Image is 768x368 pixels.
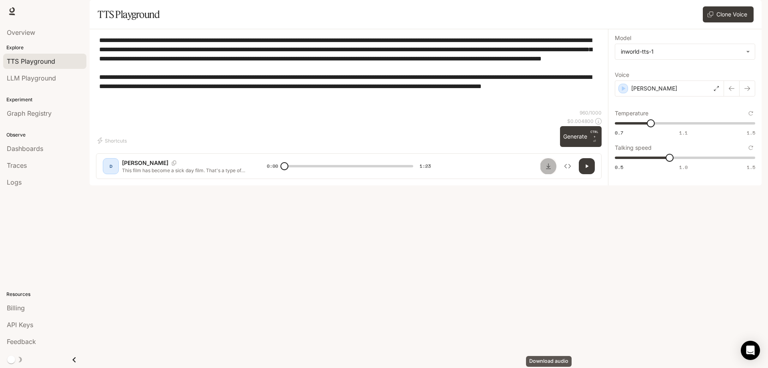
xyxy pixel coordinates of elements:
[615,72,629,78] p: Voice
[526,356,572,367] div: Download audio
[560,126,602,147] button: GenerateCTRL +⏎
[104,160,117,173] div: D
[741,341,760,360] div: Open Intercom Messenger
[98,6,160,22] h1: TTS Playground
[746,109,755,118] button: Reset to default
[590,129,598,139] p: CTRL +
[560,158,576,174] button: Inspect
[615,35,631,41] p: Model
[615,129,623,136] span: 0.7
[679,129,688,136] span: 1.1
[267,162,278,170] span: 0:00
[631,84,677,93] p: [PERSON_NAME]
[615,111,648,116] p: Temperature
[703,6,754,22] button: Clone Voice
[747,164,755,171] span: 1.5
[621,48,742,56] div: inworld-tts-1
[420,162,431,170] span: 1:23
[615,145,652,151] p: Talking speed
[679,164,688,171] span: 1.0
[746,143,755,152] button: Reset to default
[96,134,130,147] button: Shortcuts
[590,129,598,144] p: ⏎
[540,158,556,174] button: Download audio
[615,44,755,59] div: inworld-tts-1
[122,159,168,167] p: [PERSON_NAME]
[168,161,180,165] button: Copy Voice ID
[122,167,248,174] p: This film has become a sick day film. That's a type of rainy day for a handful of movies. If I ev...
[747,129,755,136] span: 1.5
[615,164,623,171] span: 0.5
